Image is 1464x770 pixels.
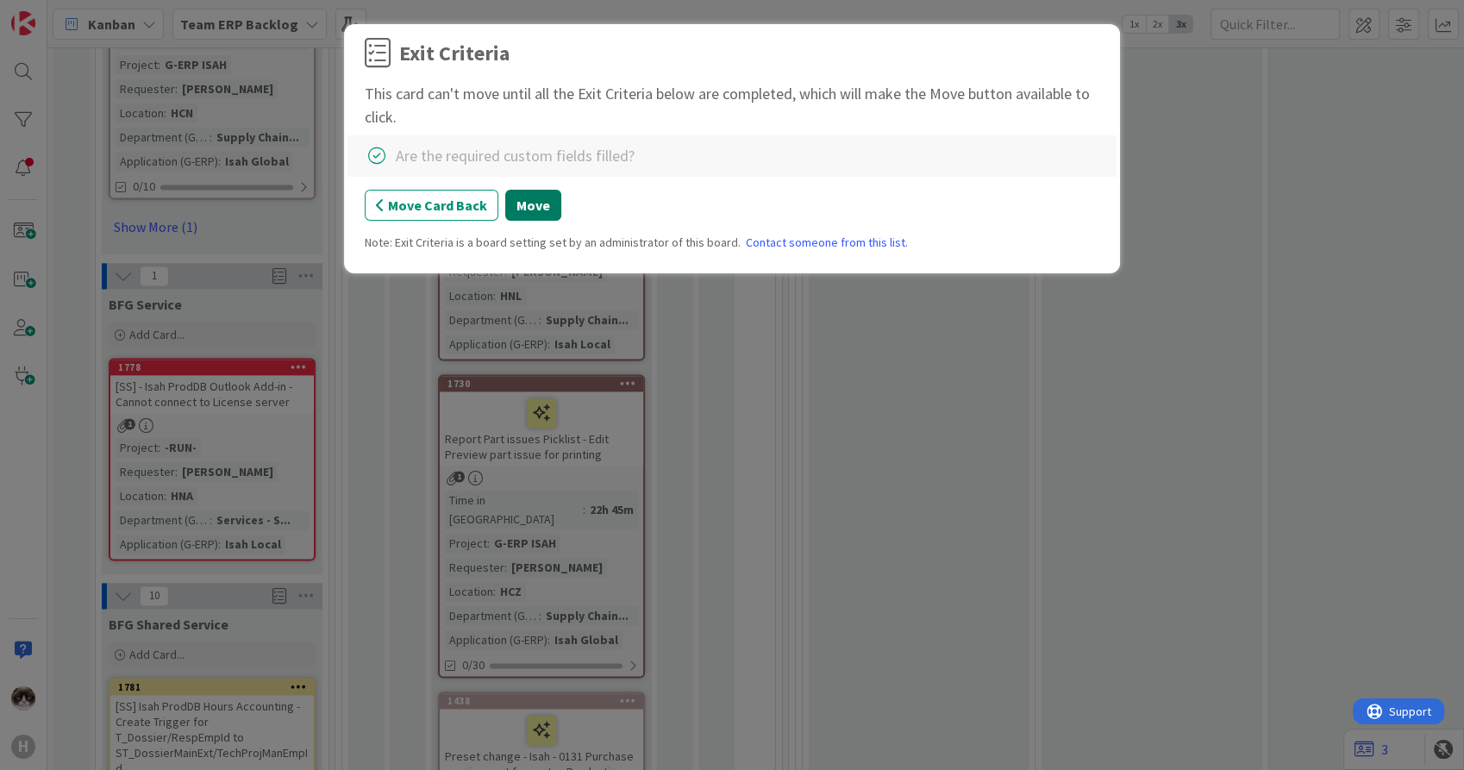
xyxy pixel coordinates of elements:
[365,234,1099,252] div: Note: Exit Criteria is a board setting set by an administrator of this board.
[746,234,908,252] a: Contact someone from this list.
[36,3,78,23] span: Support
[365,190,498,221] button: Move Card Back
[399,38,510,69] div: Exit Criteria
[505,190,561,221] button: Move
[365,82,1099,128] div: This card can't move until all the Exit Criteria below are completed, which will make the Move bu...
[396,144,635,167] div: Are the required custom fields filled?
